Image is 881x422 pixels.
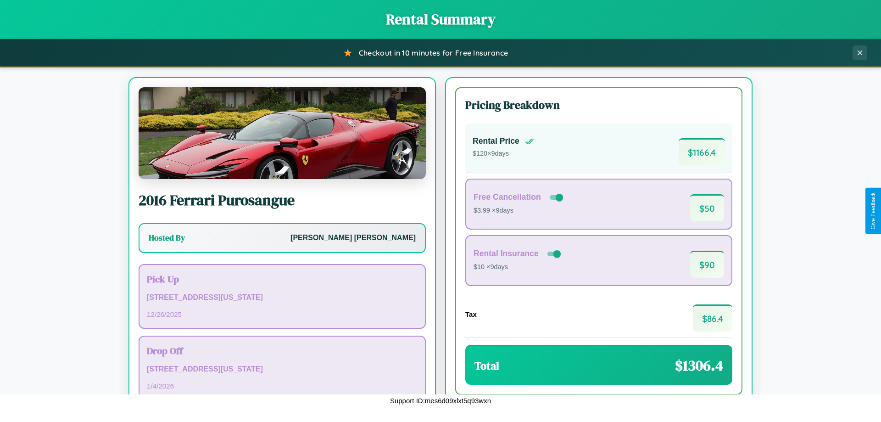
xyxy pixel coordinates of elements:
[149,232,185,243] h3: Hosted By
[139,190,426,210] h2: 2016 Ferrari Purosangue
[139,87,426,179] img: Ferrari Purosangue
[679,138,725,165] span: $ 1166.4
[359,48,508,57] span: Checkout in 10 minutes for Free Insurance
[473,136,519,146] h4: Rental Price
[690,251,724,278] span: $ 90
[465,97,732,113] h3: Pricing Breakdown
[474,249,539,259] h4: Rental Insurance
[474,205,565,217] p: $3.99 × 9 days
[690,194,724,221] span: $ 50
[693,304,732,332] span: $ 86.4
[147,308,418,321] p: 12 / 26 / 2025
[675,355,723,376] span: $ 1306.4
[290,231,416,245] p: [PERSON_NAME] [PERSON_NAME]
[474,358,499,373] h3: Total
[147,380,418,392] p: 1 / 4 / 2026
[9,9,872,29] h1: Rental Summary
[147,344,418,357] h3: Drop Off
[147,272,418,286] h3: Pick Up
[870,192,876,230] div: Give Feedback
[465,310,477,318] h4: Tax
[147,363,418,376] p: [STREET_ADDRESS][US_STATE]
[474,261,563,273] p: $10 × 9 days
[147,291,418,304] p: [STREET_ADDRESS][US_STATE]
[473,148,534,160] p: $ 120 × 9 days
[390,394,491,407] p: Support ID: mes6d09xlxt5q93wxn
[474,192,541,202] h4: Free Cancellation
